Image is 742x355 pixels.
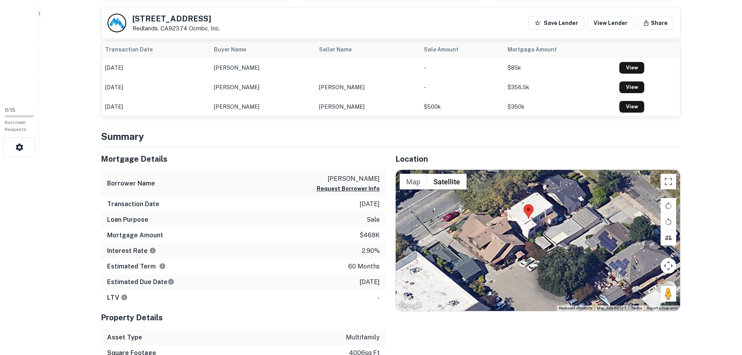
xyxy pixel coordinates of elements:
td: - [420,78,504,97]
span: Borrower Requests [5,120,26,132]
h6: Transaction Date [107,200,159,209]
button: Tilt map [661,230,676,245]
h6: Borrower Name [107,179,155,188]
p: [DATE] [360,200,380,209]
button: Share [637,16,674,30]
td: [PERSON_NAME] [210,78,315,97]
h5: [STREET_ADDRESS] [132,15,220,23]
button: Toggle fullscreen view [661,174,676,189]
a: View [619,101,644,113]
h6: Loan Purpose [107,215,148,224]
svg: Term is based on a standard schedule for this type of loan. [159,263,166,270]
svg: The interest rates displayed on the website are for informational purposes only and may be report... [149,247,156,254]
td: [PERSON_NAME] [315,97,420,117]
a: View [619,62,644,74]
button: Drag Pegman onto the map to open Street View [661,286,676,302]
h5: Location [395,153,680,165]
button: Show satellite imagery [427,174,467,189]
th: Sale Amount [420,41,504,58]
th: Transaction Date [101,41,210,58]
a: Report a map error [647,306,678,310]
td: $500k [420,97,504,117]
h6: Estimated Due Date [107,277,174,287]
button: Keyboard shortcuts [559,306,592,311]
button: Show street map [400,174,427,189]
svg: Estimate is based on a standard schedule for this type of loan. [167,278,174,285]
p: multifamily [346,333,380,342]
a: Terms [631,306,642,310]
a: View [619,81,644,93]
h6: LTV [107,293,128,302]
iframe: Chat Widget [703,293,742,330]
p: - [377,293,380,302]
td: [PERSON_NAME] [210,97,315,117]
td: [PERSON_NAME] [315,78,420,97]
h6: Estimated Term [107,262,166,271]
span: 0 / 15 [5,107,15,113]
button: Rotate map counterclockwise [661,214,676,230]
button: Save Lender [528,16,584,30]
td: [DATE] [101,58,210,78]
td: [DATE] [101,97,210,117]
button: Request Borrower Info [317,184,380,193]
a: View Lender [587,16,634,30]
h6: Asset Type [107,333,142,342]
button: Map camera controls [661,258,676,274]
p: [DATE] [360,277,380,287]
td: [DATE] [101,78,210,97]
td: $350k [504,97,615,117]
h6: Mortgage Amount [107,231,163,240]
td: [PERSON_NAME] [210,58,315,78]
th: Buyer Name [210,41,315,58]
h5: Mortgage Details [101,153,386,165]
h5: Property Details [101,312,386,323]
h4: Summary [101,129,680,143]
th: Seller Name [315,41,420,58]
svg: LTVs displayed on the website are for informational purposes only and may be reported incorrectly... [121,294,128,301]
p: sale [367,215,380,224]
p: $468k [360,231,380,240]
img: Google [398,301,423,311]
span: Map data ©2025 [597,306,626,310]
td: $85k [504,58,615,78]
td: $356.5k [504,78,615,97]
p: [PERSON_NAME] [317,174,380,184]
h6: Interest Rate [107,246,156,256]
a: Ocmbc, Inc. [189,25,220,32]
th: Mortgage Amount [504,41,615,58]
p: 2.90% [362,246,380,256]
p: Redlands, CA92374 [132,25,220,32]
a: Open this area in Google Maps (opens a new window) [398,301,423,311]
p: 60 months [348,262,380,271]
td: - [420,58,504,78]
button: Rotate map clockwise [661,198,676,214]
